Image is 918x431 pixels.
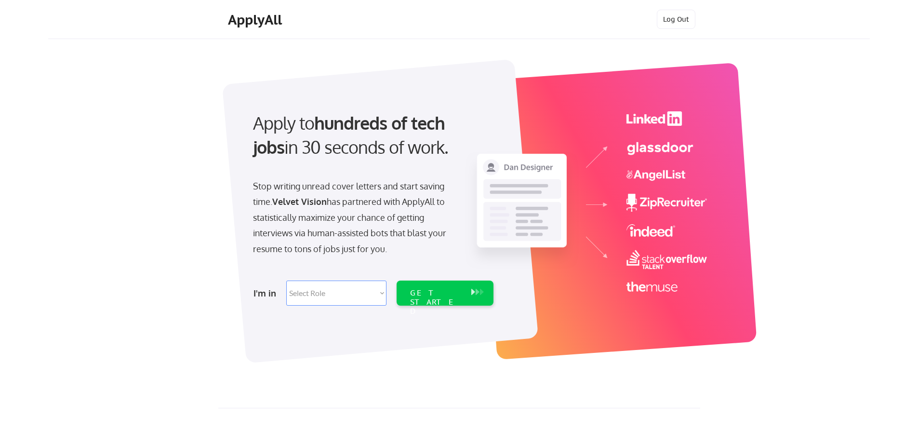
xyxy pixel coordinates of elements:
div: Apply to in 30 seconds of work. [253,111,490,160]
button: Log Out [657,10,695,29]
div: Stop writing unread cover letters and start saving time. has partnered with ApplyAll to statistic... [253,178,451,256]
div: I'm in [253,285,280,301]
strong: Velvet Vision [272,196,327,207]
div: GET STARTED [410,288,462,316]
strong: hundreds of tech jobs [253,112,449,158]
div: ApplyAll [228,12,285,28]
